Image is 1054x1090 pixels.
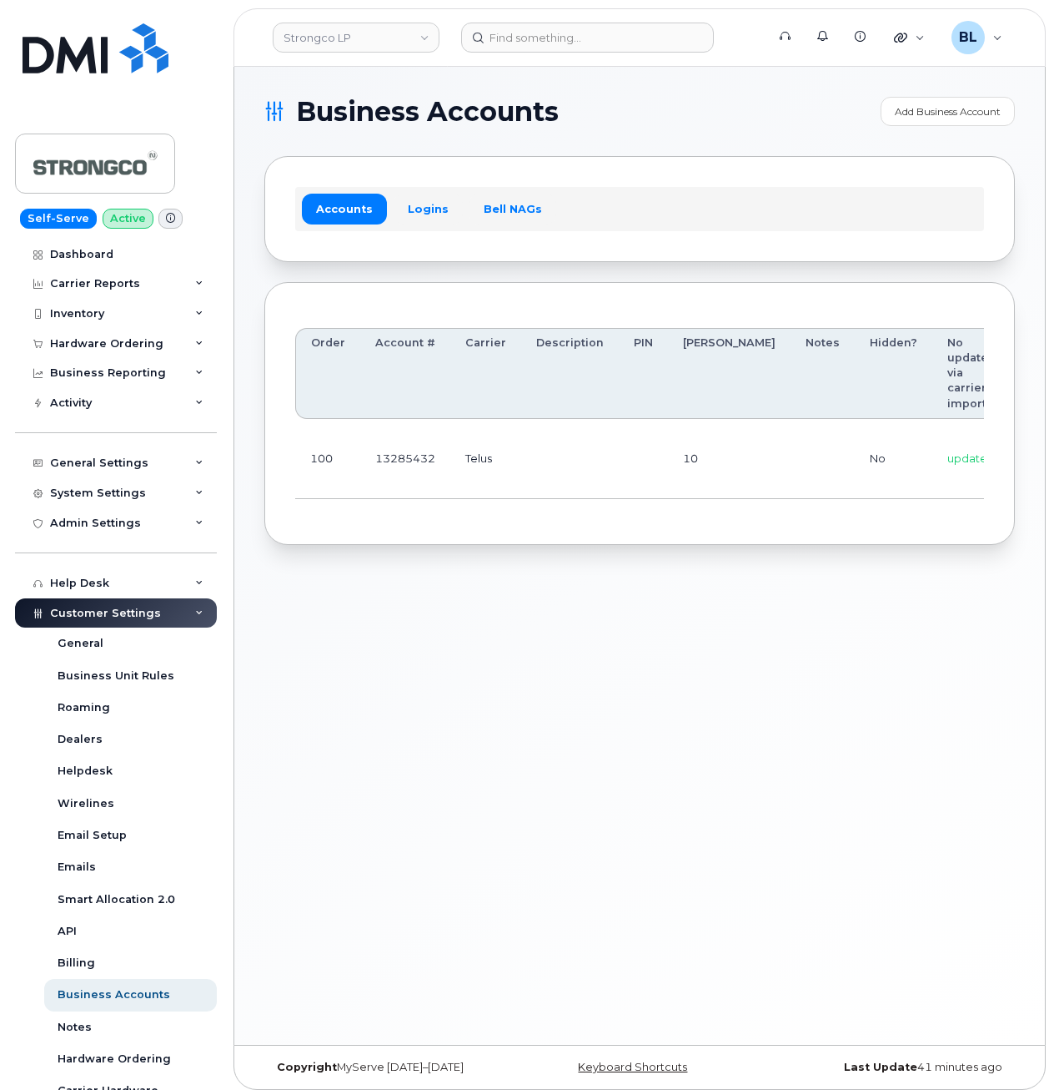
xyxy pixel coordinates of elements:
[302,194,387,224] a: Accounts
[932,328,1010,419] th: No updates via carrier import
[264,1061,514,1074] div: MyServe [DATE]–[DATE]
[855,419,932,499] td: No
[521,328,619,419] th: Description
[578,1061,687,1073] a: Keyboard Shortcuts
[295,328,360,419] th: Order
[765,1061,1015,1074] div: 41 minutes ago
[844,1061,917,1073] strong: Last Update
[855,328,932,419] th: Hidden?
[668,419,790,499] td: 10
[295,419,360,499] td: 100
[790,328,855,419] th: Notes
[277,1061,337,1073] strong: Copyright
[394,194,463,224] a: Logins
[881,97,1015,126] a: Add Business Account
[450,419,521,499] td: Telus
[360,419,450,499] td: 13285432
[619,328,668,419] th: PIN
[469,194,556,224] a: Bell NAGs
[450,328,521,419] th: Carrier
[668,328,790,419] th: [PERSON_NAME]
[360,328,450,419] th: Account #
[947,452,987,465] span: update
[296,99,559,124] span: Business Accounts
